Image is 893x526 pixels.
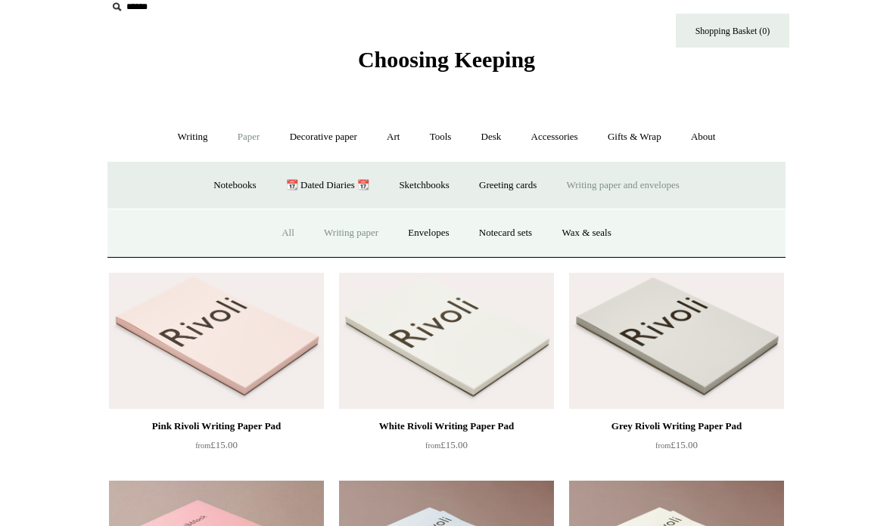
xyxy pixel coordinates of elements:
a: Writing [164,117,222,157]
span: from [655,441,671,450]
a: Wax & seals [548,213,624,253]
a: White Rivoli Writing Paper Pad from£15.00 [339,417,554,479]
a: About [677,117,730,157]
a: Writing paper and envelopes [553,166,693,206]
a: All [268,213,308,253]
div: White Rivoli Writing Paper Pad [343,417,550,435]
span: £15.00 [655,439,698,450]
a: Pink Rivoli Writing Paper Pad Pink Rivoli Writing Paper Pad [109,273,324,409]
span: £15.00 [425,439,468,450]
a: Writing paper [310,213,392,253]
span: from [425,441,440,450]
a: Greeting cards [465,166,550,206]
a: Envelopes [394,213,462,253]
a: Desk [468,117,515,157]
a: Pink Rivoli Writing Paper Pad from£15.00 [109,417,324,479]
a: Shopping Basket (0) [676,14,789,48]
span: Choosing Keeping [358,47,535,72]
a: 📆 Dated Diaries 📆 [272,166,383,206]
img: Grey Rivoli Writing Paper Pad [569,273,784,409]
a: Notecard sets [465,213,546,253]
img: White Rivoli Writing Paper Pad [339,273,554,409]
span: from [195,441,210,450]
a: White Rivoli Writing Paper Pad White Rivoli Writing Paper Pad [339,273,554,409]
a: Grey Rivoli Writing Paper Pad Grey Rivoli Writing Paper Pad [569,273,784,409]
a: Decorative paper [276,117,371,157]
img: Pink Rivoli Writing Paper Pad [109,273,324,409]
a: Sketchbooks [385,166,462,206]
a: Tools [416,117,465,157]
a: Art [373,117,413,157]
div: Grey Rivoli Writing Paper Pad [573,417,780,435]
a: Accessories [518,117,592,157]
a: Choosing Keeping [358,59,535,70]
span: £15.00 [195,439,238,450]
a: Grey Rivoli Writing Paper Pad from£15.00 [569,417,784,479]
a: Gifts & Wrap [594,117,675,157]
div: Pink Rivoli Writing Paper Pad [113,417,320,435]
a: Notebooks [200,166,269,206]
a: Paper [224,117,274,157]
